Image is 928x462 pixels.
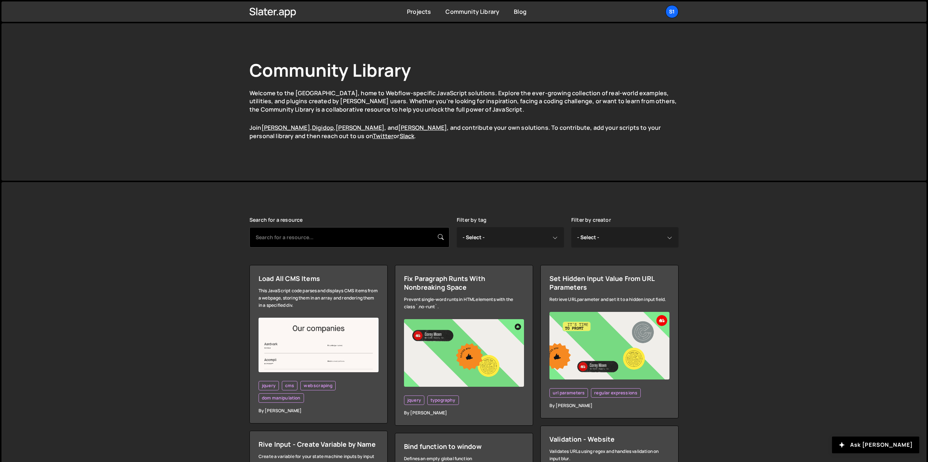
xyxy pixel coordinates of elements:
[249,58,679,82] h1: Community Library
[549,435,669,443] div: Validation - Website
[259,407,379,414] div: By [PERSON_NAME]
[457,217,487,223] label: Filter by tag
[262,383,276,389] span: jquery
[259,318,379,372] img: Screenshot%202024-04-03%20at%2012.29.42%E2%80%AFPM.png
[407,8,431,16] a: Projects
[400,132,415,140] a: Slack
[249,227,449,248] input: Search for a resource...
[431,397,456,403] span: typography
[549,312,669,379] img: YT%20-%20Thumb%20(6).png
[285,383,294,389] span: cms
[549,274,669,292] div: Set Hidden Input Value From URL Parameters
[553,390,585,396] span: url parameters
[249,89,679,113] p: Welcome to the [GEOGRAPHIC_DATA], home to Webflow-specific JavaScript solutions. Explore the ever...
[404,296,524,310] div: Prevent single-word runts in HTML elements with the class `.no-runt`.
[404,409,524,417] div: By [PERSON_NAME]
[514,8,527,16] a: Blog
[404,274,524,292] div: Fix Paragraph Runts With Nonbreaking Space
[261,124,310,132] a: [PERSON_NAME]
[312,124,334,132] a: Digidop
[336,124,384,132] a: [PERSON_NAME]
[262,395,301,401] span: dom manipulation
[571,217,611,223] label: Filter by creator
[407,397,421,403] span: jquery
[404,442,524,451] div: Bind function to window
[249,265,388,423] a: Load All CMS Items This JavaScript code parses and displays CMS items from a webpage, storing the...
[832,437,919,453] button: Ask [PERSON_NAME]
[549,402,669,409] div: By [PERSON_NAME]
[398,124,447,132] a: [PERSON_NAME]
[665,5,679,18] a: S1
[259,440,379,449] div: Rive Input - Create Variable by Name
[404,319,524,387] img: YT%20-%20Thumb%20(5).png
[304,383,332,389] span: web scraping
[249,217,303,223] label: Search for a resource
[549,296,669,303] div: Retrieve URL parameter and set it to a hidden input field.
[259,274,379,283] div: Load All CMS Items
[373,132,393,140] a: Twitter
[594,390,637,396] span: regular expressions
[540,265,679,418] a: Set Hidden Input Value From URL Parameters Retrieve URL parameter and set it to a hidden input fi...
[395,265,533,426] a: Fix Paragraph Runts With Nonbreaking Space Prevent single-word runts in HTML elements with the cl...
[259,287,379,309] div: This JavaScript code parses and displays CMS items from a webpage, storing them in an array and r...
[445,8,499,16] a: Community Library
[249,124,679,140] p: Join , , , and , and contribute your own solutions. To contribute, add your scripts to your perso...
